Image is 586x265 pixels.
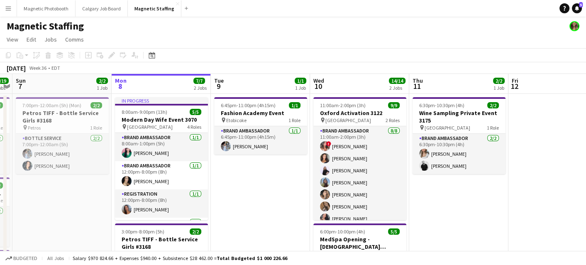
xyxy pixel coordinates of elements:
[325,117,371,123] span: [GEOGRAPHIC_DATA]
[16,109,109,124] h3: Petros TIFF - Bottle Service Girls #3168
[289,102,300,108] span: 1/1
[487,102,499,108] span: 2/2
[17,0,76,17] button: Magnetic Photobooth
[413,97,505,174] app-job-card: 6:30pm-10:30pm (4h)2/2Wine Sampling Private Event 3175 [GEOGRAPHIC_DATA]1 RoleBrand Ambassador2/2...
[413,109,505,124] h3: Wine Sampling Private Event 3175
[386,117,400,123] span: 2 Roles
[221,102,276,108] span: 6:45pm-11:00pm (4h15m)
[7,36,18,43] span: View
[493,78,505,84] span: 2/2
[226,117,247,123] span: Etobicoke
[313,126,406,241] app-card-role: Brand Ambassador8/811:00am-2:00pm (3h)![PERSON_NAME][PERSON_NAME][PERSON_NAME][PERSON_NAME][PERSO...
[313,236,406,250] h3: MedSpa Opening - [DEMOGRAPHIC_DATA] Servers / Models
[23,34,39,45] a: Edit
[313,97,406,220] app-job-card: 11:00am-2:00pm (3h)9/9Oxford Activation 3122 [GEOGRAPHIC_DATA]2 RolesBrand Ambassador8/811:00am-2...
[46,255,66,261] span: All jobs
[313,77,324,84] span: Wed
[419,102,464,108] span: 6:30pm-10:30pm (4h)
[190,109,201,115] span: 5/5
[313,109,406,117] h3: Oxford Activation 3122
[44,36,57,43] span: Jobs
[13,255,37,261] span: Budgeted
[217,255,287,261] span: Total Budgeted $1 000 226.66
[214,109,307,117] h3: Fashion Academy Event
[97,85,107,91] div: 1 Job
[15,81,26,91] span: 7
[27,36,36,43] span: Edit
[388,102,400,108] span: 9/9
[411,81,423,91] span: 11
[194,85,207,91] div: 2 Jobs
[16,77,26,84] span: Sun
[493,85,504,91] div: 1 Job
[4,254,39,263] button: Budgeted
[187,124,201,130] span: 4 Roles
[193,78,205,84] span: 7/7
[487,125,499,131] span: 1 Role
[115,189,208,218] app-card-role: Registration1/112:00pm-8:00pm (8h)[PERSON_NAME]
[115,77,127,84] span: Mon
[320,102,366,108] span: 11:00am-2:00pm (3h)
[16,97,109,174] app-job-card: 7:00pm-12:00am (5h) (Mon)2/2Petros TIFF - Bottle Service Girls #3168 Petros1 RoleBottle Service2/...
[295,78,306,84] span: 1/1
[115,236,208,250] h3: Petros TIFF - Bottle Service Girls #3168
[127,124,173,130] span: [GEOGRAPHIC_DATA]
[190,228,201,235] span: 2/2
[326,141,331,146] span: !
[115,133,208,161] app-card-role: Brand Ambassador1/18:00am-1:00pm (5h)[PERSON_NAME]
[388,228,400,235] span: 5/5
[295,85,306,91] div: 1 Job
[213,81,224,91] span: 9
[90,125,102,131] span: 1 Role
[115,161,208,189] app-card-role: Brand Ambassador1/112:00pm-8:00pm (8h)[PERSON_NAME]
[65,36,84,43] span: Comms
[413,134,505,174] app-card-role: Brand Ambassador2/26:30pm-10:30pm (4h)[PERSON_NAME][PERSON_NAME]
[62,34,87,45] a: Comms
[114,81,127,91] span: 8
[510,81,518,91] span: 12
[115,218,208,258] app-card-role: Brand Ambassador2/2
[579,2,583,7] span: 5
[569,21,579,31] app-user-avatar: Bianca Fantauzzi
[73,255,287,261] div: Salary $970 824.66 + Expenses $940.00 + Subsistence $28 462.00 =
[51,65,60,71] div: EDT
[214,77,224,84] span: Tue
[115,97,208,220] app-job-card: In progress8:00am-9:00pm (13h)5/5Modern Day Wife Event 3070 [GEOGRAPHIC_DATA]4 RolesBrand Ambassa...
[76,0,128,17] button: Calgary Job Board
[115,97,208,104] div: In progress
[320,228,365,235] span: 6:00pm-10:00pm (4h)
[41,34,60,45] a: Jobs
[572,3,582,13] a: 5
[389,78,405,84] span: 14/14
[312,81,324,91] span: 10
[128,0,181,17] button: Magnetic Staffing
[214,97,307,155] app-job-card: 6:45pm-11:00pm (4h15m)1/1Fashion Academy Event Etobicoke1 RoleBrand Ambassador1/16:45pm-11:00pm (...
[96,78,108,84] span: 2/2
[90,102,102,108] span: 2/2
[512,77,518,84] span: Fri
[115,116,208,123] h3: Modern Day Wife Event 3070
[28,125,41,131] span: Petros
[27,65,48,71] span: Week 36
[122,109,167,115] span: 8:00am-9:00pm (13h)
[413,77,423,84] span: Thu
[425,125,470,131] span: [GEOGRAPHIC_DATA]
[214,126,307,155] app-card-role: Brand Ambassador1/16:45pm-11:00pm (4h15m)[PERSON_NAME]
[389,85,405,91] div: 2 Jobs
[122,228,164,235] span: 3:00pm-8:00pm (5h)
[16,134,109,174] app-card-role: Bottle Service2/27:00pm-12:00am (5h)[PERSON_NAME][PERSON_NAME]
[7,64,26,72] div: [DATE]
[22,102,81,108] span: 7:00pm-12:00am (5h) (Mon)
[3,34,22,45] a: View
[288,117,300,123] span: 1 Role
[7,20,84,32] h1: Magnetic Staffing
